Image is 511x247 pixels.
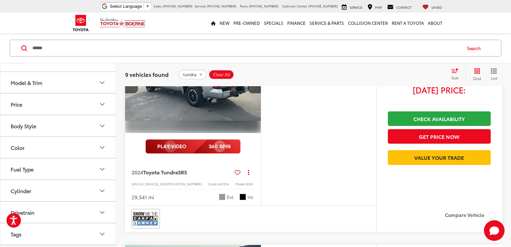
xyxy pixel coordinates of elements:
img: full motion video [145,139,241,154]
button: remove tundra [179,69,207,79]
span: [PHONE_NUMBER] [207,4,236,8]
span: Parts [240,4,248,8]
span: 9 vehicles found [125,70,169,78]
button: List View [486,68,502,81]
button: Clear All [209,69,234,79]
div: Price [98,100,106,108]
span: [PHONE_NUMBER] [249,4,279,8]
span: Collision Center [282,4,307,8]
div: Fuel Type [98,165,106,173]
button: Grid View [466,68,486,81]
label: Compare Vehicle [445,212,496,219]
span: Model: [235,181,246,186]
span: [DATE] Price: [388,87,491,93]
button: CylinderCylinder [0,180,116,201]
button: DrivetrainDrivetrain [0,202,116,223]
a: Specials [262,13,285,33]
a: New [218,13,231,33]
a: My Saved Vehicles [421,4,444,10]
div: Tags [98,230,106,238]
span: Service [349,5,362,10]
span: Ext. [227,194,235,200]
a: Value Your Trade [388,150,491,165]
span: Toyota Tundra [143,168,178,176]
img: View CARFAX report [133,210,159,227]
button: Fuel TypeFuel Type [0,159,116,180]
div: Model & Trim [98,79,106,87]
img: Toyota [69,13,93,34]
span: Sort [451,75,458,80]
div: Cylinder [11,188,31,194]
span: Grid [473,75,481,81]
button: Actions [243,167,254,178]
span: Map [375,5,382,10]
span: dropdown dots [248,170,249,175]
div: Price [11,101,22,107]
button: Model & TrimModel & Trim [0,72,116,93]
input: Search by Make, Model, or Keyword [32,40,461,56]
button: Body StyleBody Style [0,115,116,136]
div: Body Style [11,123,36,129]
span: Stock: [208,181,218,186]
div: Cylinder [98,187,106,195]
span: Celestial Silver Metallic [219,194,225,200]
button: Toggle Chat Window [484,220,505,241]
div: Drivetrain [11,209,34,215]
span: tundra [183,72,197,77]
div: Color [11,144,25,150]
div: Color [98,144,106,151]
a: Pre-Owned [231,13,262,33]
span: Service [194,4,206,8]
span: SR5 [178,168,187,176]
div: Fuel Type [11,166,34,172]
div: 29,541 mi [132,193,154,201]
a: Finance [285,13,308,33]
a: About [426,13,444,33]
div: Model & Trim [11,79,42,86]
button: TagsTags [0,223,116,244]
span: [PHONE_NUMBER] [163,4,192,8]
button: Get Price Now [388,129,491,144]
a: Collision Center [346,13,390,33]
a: Rent a Toyota [390,13,426,33]
img: Vic Vaughan Toyota of Boerne [100,17,146,29]
a: Service [340,4,364,10]
a: Select Language​ [110,4,150,9]
span: 8261 [246,181,253,186]
button: Search [461,40,490,56]
a: 2024Toyota TundraSR5 [132,169,232,176]
span: [PHONE_NUMBER] [308,4,338,8]
a: Service & Parts: Opens in a new tab [308,13,346,33]
span: 2024 [132,168,143,176]
a: Check Availability [388,111,491,126]
button: Select sort value [448,68,466,81]
span: Black [240,194,246,200]
div: Body Style [98,122,106,130]
span: Sales [153,4,162,8]
svg: Start Chat [484,220,505,241]
div: Make [11,58,24,64]
a: Home [209,13,218,33]
div: Tags [11,231,22,237]
a: Map [366,4,384,10]
span: Saved [431,5,442,10]
span: VIN: [132,181,138,186]
span: [US_VEHICLE_IDENTIFICATION_NUMBER] [138,181,202,186]
span: Select Language [110,4,142,9]
span: List [491,75,497,80]
span: 54331A [218,181,229,186]
button: ColorColor [0,137,116,158]
span: ▼ [145,4,150,9]
span: Contact [396,5,411,10]
div: Drivetrain [98,209,106,216]
a: Contact [386,4,413,10]
button: PricePrice [0,94,116,115]
span: Int. [248,194,254,200]
span: Clear All [213,72,230,77]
